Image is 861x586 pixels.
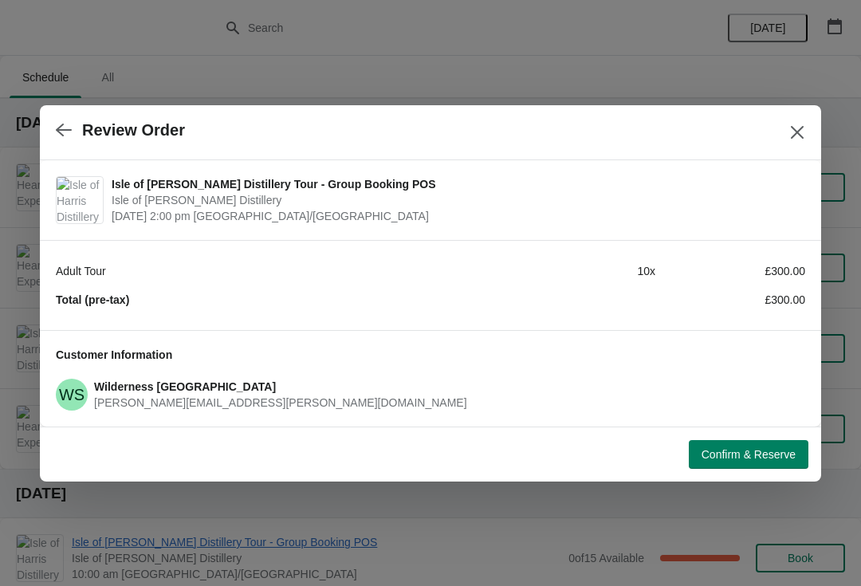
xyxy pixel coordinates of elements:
text: WS [59,386,85,403]
span: [PERSON_NAME][EMAIL_ADDRESS][PERSON_NAME][DOMAIN_NAME] [94,396,467,409]
div: 10 x [505,263,655,279]
span: Wilderness [GEOGRAPHIC_DATA] [94,380,276,393]
span: Isle of [PERSON_NAME] Distillery [112,192,797,208]
img: Isle of Harris Distillery Tour - Group Booking POS | Isle of Harris Distillery | September 11 | 2... [57,177,103,223]
div: £300.00 [655,292,805,308]
span: [DATE] 2:00 pm [GEOGRAPHIC_DATA]/[GEOGRAPHIC_DATA] [112,208,797,224]
span: Customer Information [56,348,172,361]
strong: Total (pre-tax) [56,293,129,306]
h2: Review Order [82,121,185,140]
span: Wilderness [56,379,88,411]
button: Confirm & Reserve [689,440,808,469]
div: Adult Tour [56,263,505,279]
span: Isle of [PERSON_NAME] Distillery Tour - Group Booking POS [112,176,797,192]
span: Confirm & Reserve [702,448,796,461]
button: Close [783,118,812,147]
div: £300.00 [655,263,805,279]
